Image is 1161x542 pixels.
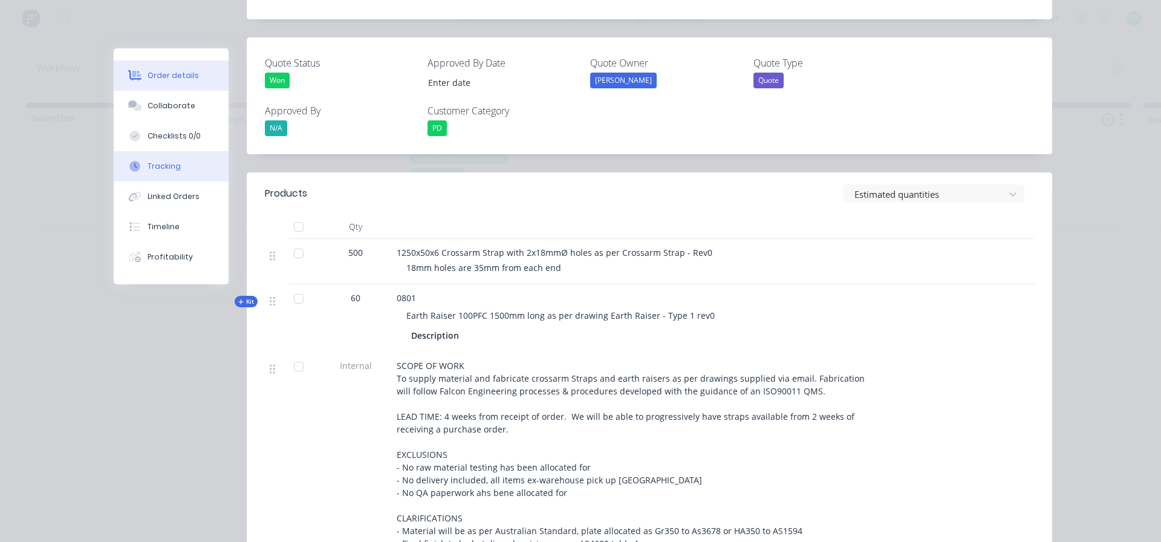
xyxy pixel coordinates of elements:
div: Won [265,73,290,88]
span: Internal [324,359,387,372]
button: Checklists 0/0 [114,121,229,151]
div: Products [265,186,307,201]
button: Profitability [114,242,229,272]
span: 500 [348,246,363,259]
label: Approved By [265,103,416,118]
div: Timeline [148,221,180,232]
button: Linked Orders [114,181,229,212]
div: Tracking [148,161,181,172]
button: Order details [114,60,229,91]
div: PD [428,120,447,136]
div: Collaborate [148,100,195,111]
div: Description [411,327,464,344]
button: Tracking [114,151,229,181]
label: Quote Owner [590,56,741,70]
input: Enter date [420,73,570,91]
div: Qty [319,215,392,239]
button: Kit [235,296,258,307]
button: Collaborate [114,91,229,121]
div: Profitability [148,252,193,263]
label: Quote Type [753,56,905,70]
div: N/A [265,120,287,136]
span: 18mm holes are 35mm from each end [406,262,561,273]
label: Approved By Date [428,56,579,70]
span: 60 [351,292,360,304]
button: Timeline [114,212,229,242]
label: Quote Status [265,56,416,70]
div: Checklists 0/0 [148,131,201,142]
div: Order details [148,70,199,81]
span: Earth Raiser 100PFC 1500mm long as per drawing Earth Raiser - Type 1 rev0 [406,310,715,321]
div: Quote [753,73,784,88]
span: Kit [238,297,254,306]
label: Customer Category [428,103,579,118]
div: Linked Orders [148,191,200,202]
span: 1250x50x6 Crossarm Strap with 2x18mmØ holes as per Crossarm Strap - Rev0 [397,247,712,258]
div: [PERSON_NAME] [590,73,657,88]
span: 0801 [397,292,416,304]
